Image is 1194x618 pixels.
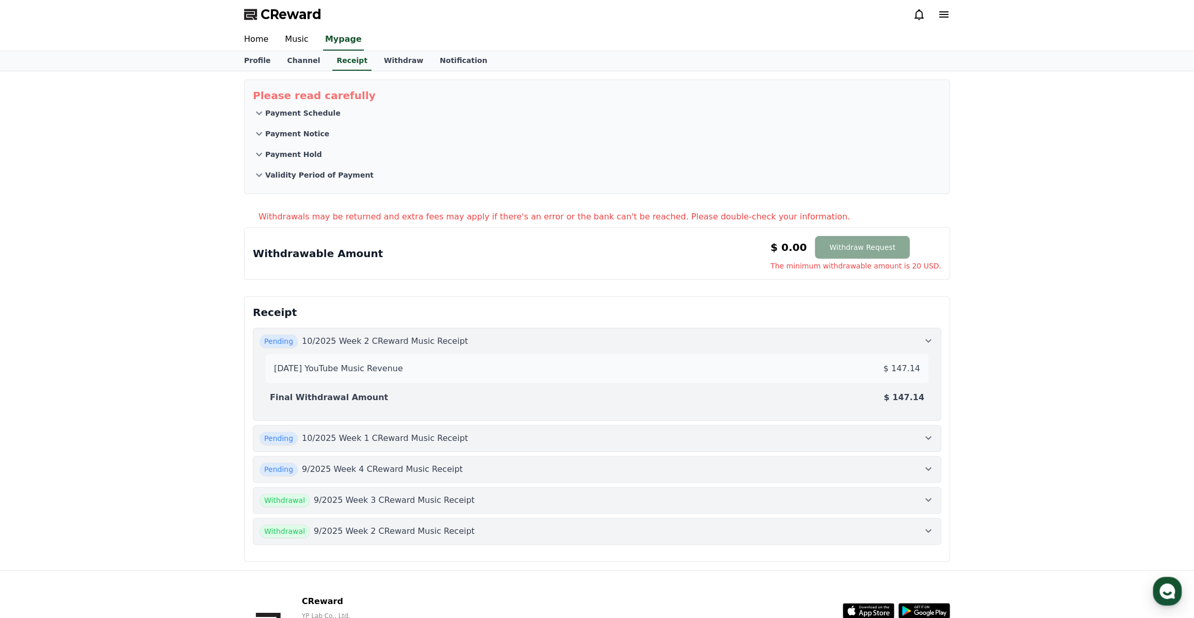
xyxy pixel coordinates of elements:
[153,343,178,351] span: Settings
[253,165,941,185] button: Validity Period of Payment
[260,432,298,445] span: Pending
[265,108,341,118] p: Payment Schedule
[253,246,383,261] p: Withdrawable Amount
[253,456,941,483] button: Pending 9/2025 Week 4 CReward Music Receipt
[253,487,941,514] button: Withdrawal 9/2025 Week 3 CReward Music Receipt
[3,327,68,353] a: Home
[244,6,321,23] a: CReward
[332,51,372,71] a: Receipt
[133,327,198,353] a: Settings
[323,29,364,51] a: Mypage
[253,425,941,452] button: Pending 10/2025 Week 1 CReward Music Receipt
[260,494,310,507] span: Withdrawal
[884,391,924,404] p: $ 147.14
[26,343,44,351] span: Home
[314,494,475,506] p: 9/2025 Week 3 CReward Music Receipt
[253,328,941,421] button: Pending 10/2025 Week 2 CReward Music Receipt [DATE] YouTube Music Revenue $ 147.14 Final Withdraw...
[302,463,463,476] p: 9/2025 Week 4 CReward Music Receipt
[314,525,475,537] p: 9/2025 Week 2 CReward Music Receipt
[253,123,941,144] button: Payment Notice
[265,170,374,180] p: Validity Period of Payment
[376,51,431,71] a: Withdraw
[277,29,317,51] a: Music
[253,305,941,320] p: Receipt
[236,51,279,71] a: Profile
[259,211,950,223] p: Withdrawals may be returned and extra fees may apply if there's an error or the bank can't be rea...
[302,335,468,347] p: 10/2025 Week 2 CReward Music Receipt
[260,525,310,538] span: Withdrawal
[274,362,403,375] p: [DATE] YouTube Music Revenue
[253,103,941,123] button: Payment Schedule
[253,144,941,165] button: Payment Hold
[68,327,133,353] a: Messages
[265,129,329,139] p: Payment Notice
[253,518,941,545] button: Withdrawal 9/2025 Week 2 CReward Music Receipt
[265,149,322,160] p: Payment Hold
[270,391,388,404] p: Final Withdrawal Amount
[302,432,468,445] p: 10/2025 Week 1 CReward Music Receipt
[279,51,328,71] a: Channel
[431,51,495,71] a: Notification
[770,261,941,271] span: The minimum withdrawable amount is 20 USD.
[883,362,920,375] p: $ 147.14
[770,240,806,255] p: $ 0.00
[260,463,298,476] span: Pending
[236,29,277,51] a: Home
[261,6,321,23] span: CReward
[253,88,941,103] p: Please read carefully
[302,595,475,608] p: CReward
[86,343,116,352] span: Messages
[260,335,298,348] span: Pending
[815,236,910,259] button: Withdraw Request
